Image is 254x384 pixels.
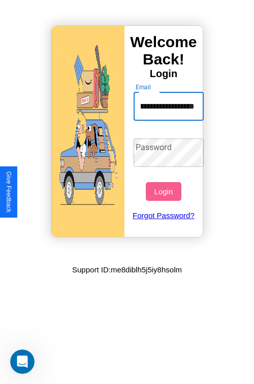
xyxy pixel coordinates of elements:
a: Forgot Password? [129,201,199,230]
button: Login [146,182,181,201]
img: gif [51,26,124,237]
label: Email [136,83,151,91]
h3: Welcome Back! [124,33,203,68]
div: Give Feedback [5,171,12,213]
h4: Login [124,68,203,80]
iframe: Intercom live chat [10,350,35,374]
p: Support ID: me8diblh5j5iy8hsolm [72,263,182,276]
